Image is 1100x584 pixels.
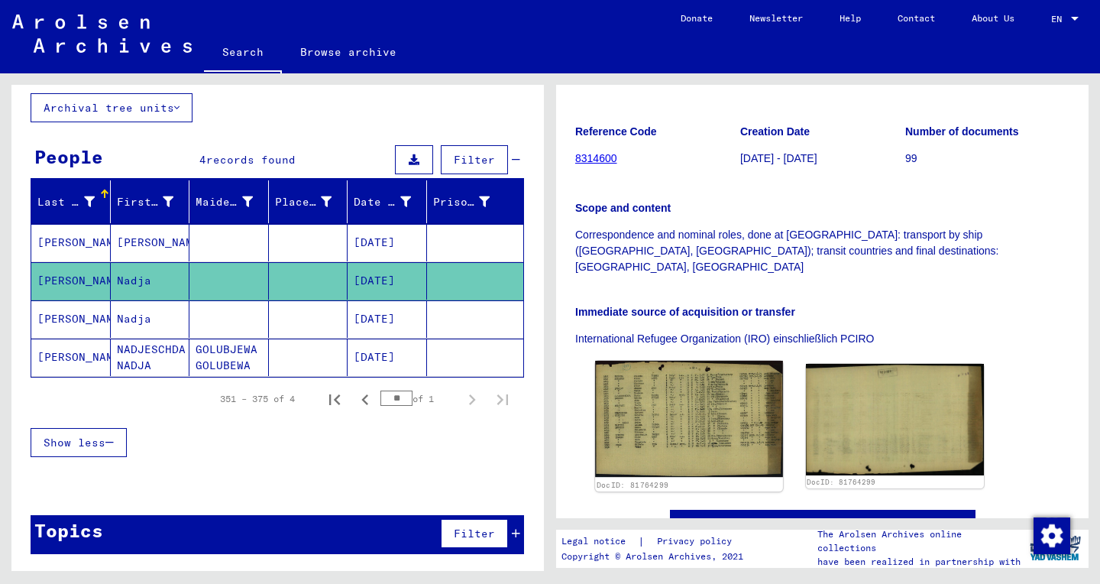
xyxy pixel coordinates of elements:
[111,339,190,376] mat-cell: NADJESCHDA NADJA
[597,480,669,489] a: DocID: 81764299
[595,361,782,477] img: 001.jpg
[350,384,380,414] button: Previous page
[575,202,671,214] b: Scope and content
[111,300,190,338] mat-cell: Nadja
[1051,14,1068,24] span: EN
[457,384,487,414] button: Next page
[575,227,1069,275] p: Correspondence and nominal roles, done at [GEOGRAPHIC_DATA]: transport by ship ([GEOGRAPHIC_DATA]...
[905,125,1019,138] b: Number of documents
[12,15,192,53] img: Arolsen_neg.svg
[319,384,350,414] button: First page
[575,331,1069,347] p: International Refugee Organization (IRO) einschließlich PCIRO
[807,478,875,486] a: DocID: 81764299
[31,224,111,261] mat-cell: [PERSON_NAME]
[275,194,332,210] div: Place of Birth
[204,34,282,73] a: Search
[1034,517,1070,554] img: Change consent
[275,190,351,214] div: Place of Birth
[111,180,190,223] mat-header-cell: First Name
[31,93,192,122] button: Archival tree units
[31,180,111,223] mat-header-cell: Last Name
[561,534,750,550] div: |
[348,224,427,261] mat-cell: [DATE]
[740,125,810,138] b: Creation Date
[454,153,495,167] span: Filter
[561,550,750,563] p: Copyright © Arolsen Archives, 2021
[354,190,430,214] div: Date of Birth
[269,180,348,223] mat-header-cell: Place of Birth
[817,555,1022,569] p: have been realized in partnership with
[454,527,495,540] span: Filter
[561,534,638,550] a: Legal notice
[206,153,296,167] span: records found
[111,224,190,261] mat-cell: [PERSON_NAME]
[354,194,411,210] div: Date of Birth
[31,339,111,376] mat-cell: [PERSON_NAME]
[380,391,457,406] div: of 1
[31,262,111,300] mat-cell: [PERSON_NAME]
[433,194,490,210] div: Prisoner #
[348,300,427,338] mat-cell: [DATE]
[37,190,114,214] div: Last Name
[1027,529,1084,567] img: yv_logo.png
[282,34,415,70] a: Browse archive
[575,306,795,318] b: Immediate source of acquisition or transfer
[433,190,510,214] div: Prisoner #
[441,145,508,174] button: Filter
[34,143,103,170] div: People
[111,262,190,300] mat-cell: Nadja
[575,152,617,164] a: 8314600
[441,519,508,548] button: Filter
[575,125,657,138] b: Reference Code
[645,534,750,550] a: Privacy policy
[189,180,269,223] mat-header-cell: Maiden Name
[220,392,295,406] div: 351 – 375 of 4
[196,190,272,214] div: Maiden Name
[740,151,904,167] p: [DATE] - [DATE]
[34,517,103,544] div: Topics
[44,436,105,449] span: Show less
[905,151,1069,167] p: 99
[117,194,174,210] div: First Name
[348,339,427,376] mat-cell: [DATE]
[196,194,253,210] div: Maiden Name
[31,300,111,338] mat-cell: [PERSON_NAME]
[37,194,95,210] div: Last Name
[189,339,269,376] mat-cell: GOLUBJEWA GOLUBEWA
[31,428,127,457] button: Show less
[348,262,427,300] mat-cell: [DATE]
[706,515,940,531] a: See comments created before [DATE]
[817,527,1022,555] p: The Arolsen Archives online collections
[806,364,985,475] img: 002.jpg
[117,190,193,214] div: First Name
[427,180,524,223] mat-header-cell: Prisoner #
[348,180,427,223] mat-header-cell: Date of Birth
[199,153,206,167] span: 4
[487,384,518,414] button: Last page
